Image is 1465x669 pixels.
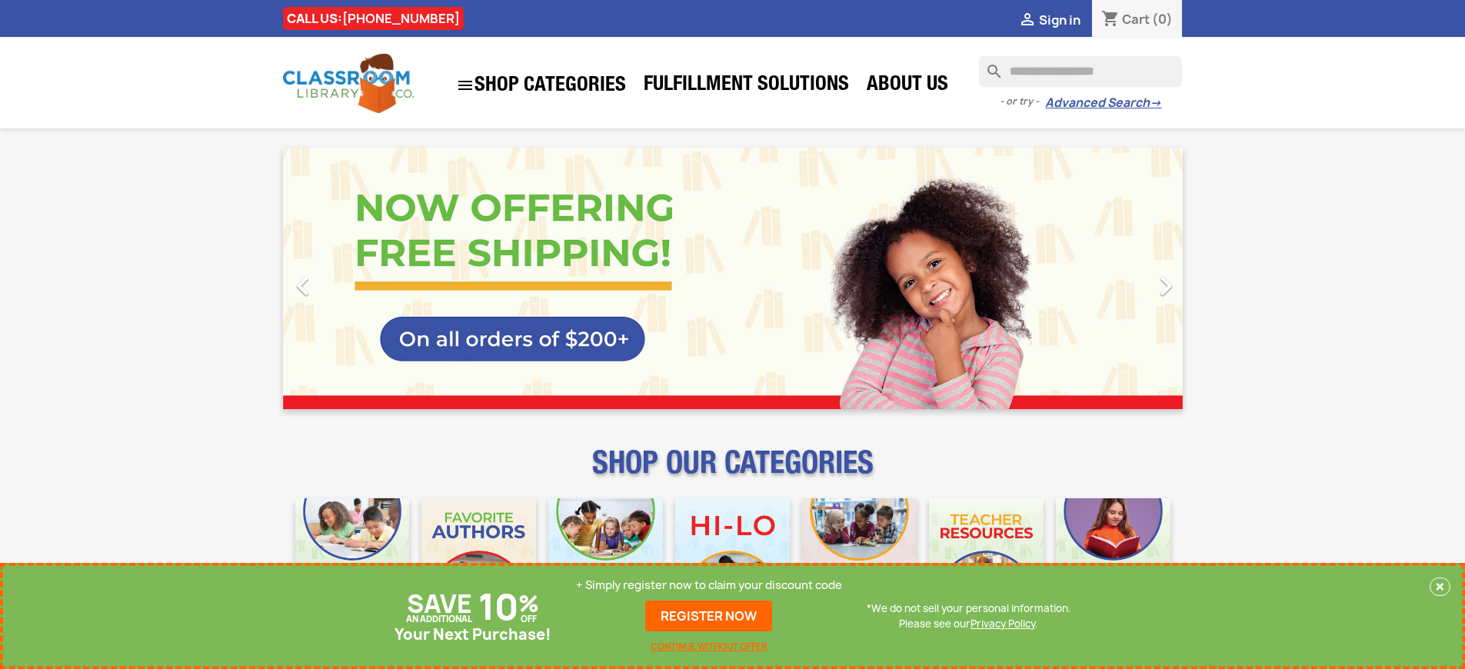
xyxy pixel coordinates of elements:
i: search [979,56,997,75]
span: Cart [1122,11,1150,28]
a: SHOP CATEGORIES [448,68,634,102]
a: Fulfillment Solutions [636,71,857,102]
img: CLC_Bulk_Mobile.jpg [295,498,410,613]
span: (0) [1152,11,1173,28]
i:  [1147,267,1185,305]
img: CLC_Favorite_Authors_Mobile.jpg [421,498,536,613]
ul: Carousel container [283,148,1183,409]
a: Next [1047,148,1183,409]
img: Classroom Library Company [283,54,414,113]
span: Sign in [1039,12,1080,28]
img: CLC_Phonics_And_Decodables_Mobile.jpg [548,498,663,613]
img: CLC_HiLo_Mobile.jpg [675,498,790,613]
i: shopping_cart [1101,11,1120,29]
img: CLC_Fiction_Nonfiction_Mobile.jpg [802,498,917,613]
span: - or try - [1000,94,1045,109]
p: SHOP OUR CATEGORIES [283,458,1183,486]
a: Previous [283,148,418,409]
a:  Sign in [1018,12,1080,28]
a: [PHONE_NUMBER] [342,10,460,27]
img: CLC_Dyslexia_Mobile.jpg [1056,498,1170,613]
i:  [456,76,474,95]
span: → [1150,95,1161,111]
a: About Us [859,71,956,102]
img: CLC_Teacher_Resources_Mobile.jpg [929,498,1044,613]
input: Search [979,56,1182,87]
div: CALL US: [283,7,464,30]
i:  [1018,12,1037,30]
i:  [284,267,322,305]
a: Advanced Search→ [1045,95,1161,111]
